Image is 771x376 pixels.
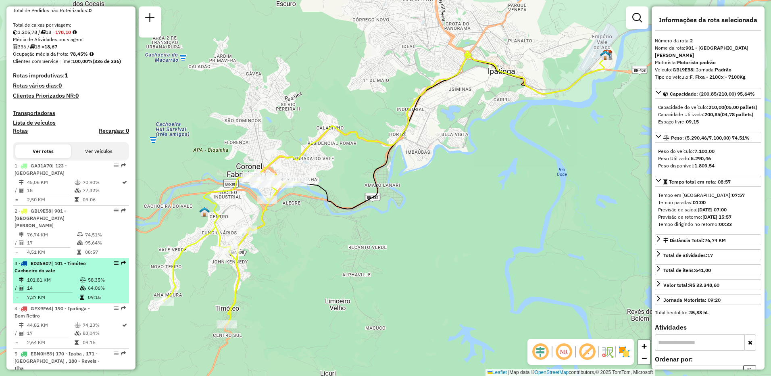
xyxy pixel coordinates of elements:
span: Peso: (5.290,46/7.100,00) 74,51% [671,135,750,141]
div: Média de Atividades por viagem: [13,36,129,43]
strong: (336 de 336) [93,58,121,64]
div: Total de itens: [663,267,711,274]
strong: Motorista padrão [677,59,716,65]
strong: 901 - [GEOGRAPHIC_DATA][PERSON_NAME] [655,45,748,58]
a: Total de atividades:17 [655,249,761,260]
strong: 18,67 [44,44,57,50]
div: Capacidade: (200,85/210,00) 95,64% [655,100,761,129]
span: | [508,370,509,375]
i: % de utilização do peso [75,323,81,328]
a: Rotas [13,127,28,134]
h4: Rotas vários dias: [13,82,129,89]
span: | 170 - Ipaba , 171 - [GEOGRAPHIC_DATA] , 180 - Reveis - Ilha [15,351,100,371]
td: / [15,186,19,194]
td: 44,82 KM [27,321,74,329]
div: 336 / 18 = [13,43,129,50]
strong: 1.809,54 [694,163,715,169]
div: Total de Pedidos não Roteirizados: [13,7,129,14]
i: % de utilização do peso [77,232,83,237]
div: 3.205,78 / 18 = [13,29,129,36]
td: 14 [27,284,79,292]
div: Tempo paradas: [658,199,758,206]
div: Previsão de retorno: [658,213,758,221]
td: = [15,248,19,256]
div: Total hectolitro: [655,309,761,316]
td: 17 [27,329,74,337]
strong: 200,85 [704,111,720,117]
span: 3 - [15,260,86,274]
span: Ocultar NR [554,342,573,361]
a: Zoom in [638,340,650,352]
i: Tempo total em rota [75,340,79,345]
div: Tempo total em rota: 08:57 [655,188,761,231]
a: Peso: (5.290,46/7.100,00) 74,51% [655,132,761,143]
i: Total de Atividades [13,44,18,49]
td: 77,32% [82,186,121,194]
div: Tempo dirigindo no retorno: [658,221,758,228]
span: Tempo total em rota: 08:57 [669,179,731,185]
strong: 00:33 [719,221,732,227]
strong: [DATE] 15:57 [702,214,731,220]
em: Rota exportada [121,208,126,213]
span: GFX9F64 [31,305,52,311]
div: Espaço livre: [658,118,758,125]
button: Ver rotas [15,144,71,158]
a: Tempo total em rota: 08:57 [655,176,761,187]
i: Cubagem total roteirizado [13,30,18,35]
span: | 190 - Ipatinga - Bom Retiro [15,305,90,319]
td: = [15,293,19,301]
strong: F. Fixa - 210Cx - 7100Kg [690,74,746,80]
a: Total de itens:641,00 [655,264,761,275]
strong: R$ 33.348,60 [689,282,719,288]
td: / [15,329,19,337]
strong: 641,00 [695,267,711,273]
i: Total de rotas [29,44,35,49]
em: Rota exportada [121,351,126,356]
i: Total de rotas [40,30,46,35]
div: Motorista: [655,59,761,66]
span: Clientes com Service Time: [13,58,72,64]
h4: Transportadoras [13,110,129,117]
strong: 1 [65,72,68,79]
img: 205 UDC Light Timóteo [199,207,210,217]
strong: 210,00 [708,104,724,110]
i: Tempo total em rota [80,295,84,300]
td: 09:06 [82,196,121,204]
em: Rota exportada [121,306,126,311]
div: Total de caixas por viagem: [13,21,129,29]
i: Total de Atividades [19,286,24,290]
span: GBL9E58 [31,208,51,214]
td: 2,64 KM [27,338,74,347]
i: % de utilização da cubagem [75,188,81,193]
strong: (04,78 pallets) [720,111,753,117]
td: 17 [27,239,77,247]
label: Ordenar por: [655,354,761,364]
span: | 101 - Timóteo Cachoeiro do vale [15,260,86,274]
span: Capacidade: (200,85/210,00) 95,64% [670,91,755,97]
i: Total de Atividades [19,331,24,336]
h4: Informações da rota selecionada [655,16,761,24]
strong: 09,15 [686,119,699,125]
td: 58,35% [88,276,126,284]
strong: 2 [690,38,693,44]
span: Ocultar deslocamento [531,342,550,361]
i: % de utilização da cubagem [80,286,86,290]
span: GAJ1A70 [31,163,52,169]
span: | 123 - [GEOGRAPHIC_DATA] [15,163,67,176]
span: − [642,353,647,363]
h4: Rotas improdutivas: [13,72,129,79]
strong: 78,45% [70,51,88,57]
i: % de utilização da cubagem [75,331,81,336]
strong: 35,88 hL [689,309,708,315]
i: % de utilização da cubagem [77,240,83,245]
h4: Clientes Priorizados NR: [13,92,129,99]
span: 2 - [15,208,66,228]
a: Zoom out [638,352,650,364]
h4: Lista de veículos [13,119,129,126]
strong: 07:57 [732,192,745,198]
strong: 17 [707,252,713,258]
strong: 0 [58,82,62,89]
i: Distância Total [19,180,24,185]
div: Nome da rota: [655,44,761,59]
